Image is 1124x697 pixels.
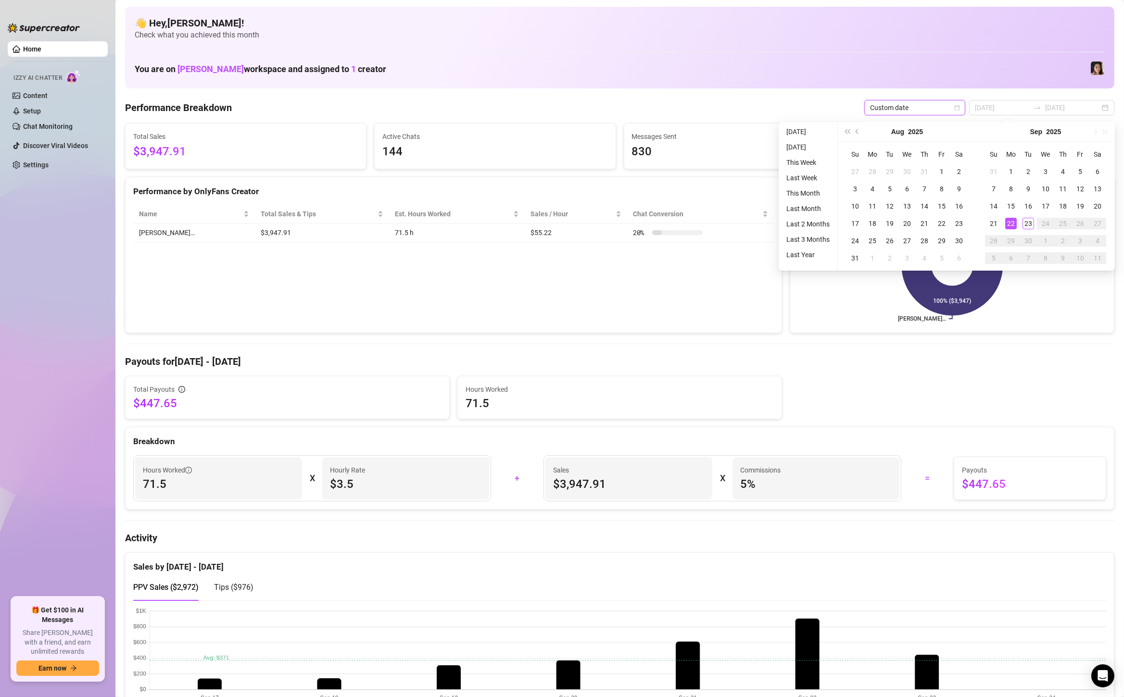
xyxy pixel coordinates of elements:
[988,252,999,264] div: 5
[125,355,1114,368] h4: Payouts for [DATE] - [DATE]
[1074,218,1086,229] div: 26
[1054,146,1072,163] th: Th
[553,465,705,475] span: Sales
[1040,200,1051,212] div: 17
[867,183,878,195] div: 4
[351,64,356,74] span: 1
[985,232,1002,249] td: 2025-09-28
[1092,218,1103,229] div: 27
[1037,146,1054,163] th: We
[884,252,896,264] div: 2
[1037,232,1054,249] td: 2025-10-01
[1002,146,1020,163] th: Mo
[1054,198,1072,215] td: 2025-09-18
[988,218,999,229] div: 21
[1057,235,1069,247] div: 2
[884,218,896,229] div: 19
[135,64,386,75] h1: You are on workspace and assigned to creator
[70,665,77,672] span: arrow-right
[864,163,881,180] td: 2025-07-28
[382,131,607,142] span: Active Chats
[881,163,898,180] td: 2025-07-29
[898,232,916,249] td: 2025-08-27
[1040,183,1051,195] div: 10
[1054,215,1072,232] td: 2025-09-25
[1057,166,1069,177] div: 4
[783,234,834,245] li: Last 3 Months
[953,200,965,212] div: 16
[842,122,852,141] button: Last year (Control + left)
[178,386,185,393] span: info-circle
[936,166,947,177] div: 1
[1037,198,1054,215] td: 2025-09-17
[846,215,864,232] td: 2025-08-17
[867,218,878,229] div: 18
[898,215,916,232] td: 2025-08-20
[1054,180,1072,198] td: 2025-09-11
[849,166,861,177] div: 27
[720,471,725,486] div: X
[783,172,834,184] li: Last Week
[864,232,881,249] td: 2025-08-25
[13,74,62,83] span: Izzy AI Chatter
[901,166,913,177] div: 30
[988,183,999,195] div: 7
[916,180,933,198] td: 2025-08-07
[881,198,898,215] td: 2025-08-12
[783,157,834,168] li: This Week
[919,235,930,247] div: 28
[950,232,968,249] td: 2025-08-30
[849,235,861,247] div: 24
[1072,198,1089,215] td: 2025-09-19
[950,249,968,267] td: 2025-09-06
[864,249,881,267] td: 2025-09-01
[864,215,881,232] td: 2025-08-18
[919,200,930,212] div: 14
[1089,146,1106,163] th: Sa
[1005,166,1017,177] div: 1
[1089,249,1106,267] td: 2025-10-11
[1057,200,1069,212] div: 18
[953,166,965,177] div: 2
[740,476,892,492] span: 5 %
[255,205,390,224] th: Total Sales & Tips
[881,215,898,232] td: 2025-08-19
[1091,664,1114,687] div: Open Intercom Messenger
[988,200,999,212] div: 14
[1023,183,1034,195] div: 9
[898,315,946,322] text: [PERSON_NAME]…
[1057,183,1069,195] div: 11
[133,384,175,395] span: Total Payouts
[133,224,255,242] td: [PERSON_NAME]…
[525,224,627,242] td: $55.22
[23,123,73,130] a: Chat Monitoring
[1089,163,1106,180] td: 2025-09-06
[783,203,834,214] li: Last Month
[1005,183,1017,195] div: 8
[901,183,913,195] div: 6
[962,476,1098,492] span: $447.65
[133,396,442,411] span: $447.65
[936,252,947,264] div: 5
[633,209,760,219] span: Chat Conversion
[1089,232,1106,249] td: 2025-10-04
[867,200,878,212] div: 11
[1002,215,1020,232] td: 2025-09-22
[330,476,481,492] span: $3.5
[1023,218,1034,229] div: 23
[919,252,930,264] div: 4
[1040,166,1051,177] div: 3
[864,146,881,163] th: Mo
[933,146,950,163] th: Fr
[133,205,255,224] th: Name
[1005,252,1017,264] div: 6
[849,183,861,195] div: 3
[1023,235,1034,247] div: 30
[953,218,965,229] div: 23
[936,218,947,229] div: 22
[919,183,930,195] div: 7
[1072,215,1089,232] td: 2025-09-26
[1091,62,1104,75] img: Luna
[884,166,896,177] div: 29
[497,471,538,486] div: +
